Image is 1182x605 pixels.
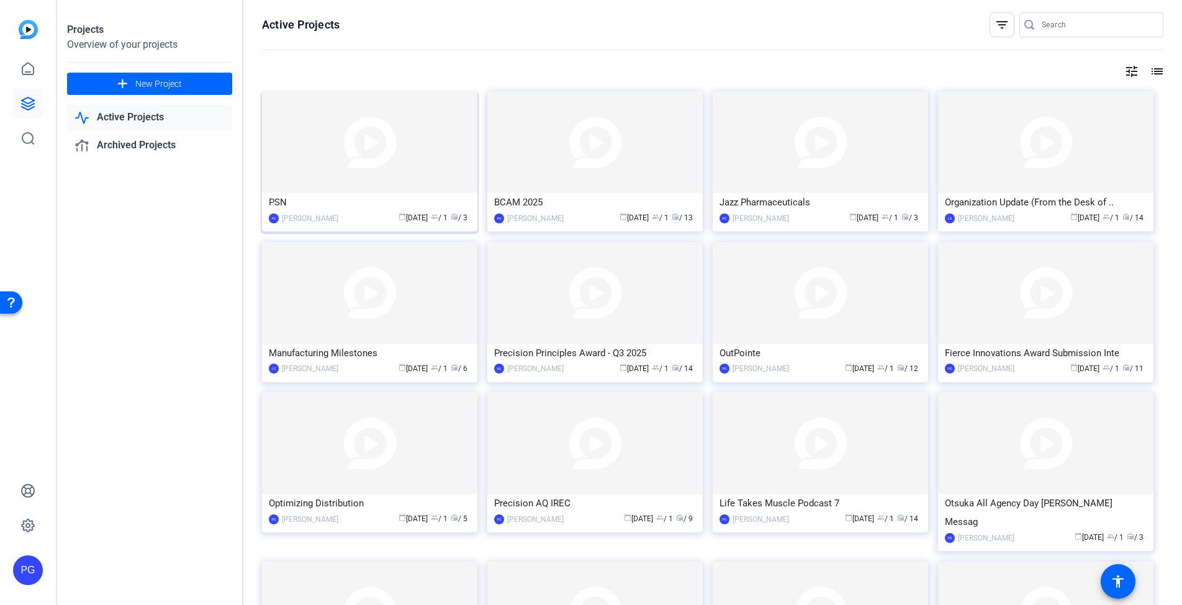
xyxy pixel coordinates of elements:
[67,105,232,130] a: Active Projects
[67,22,232,37] div: Projects
[494,344,696,362] div: Precision Principles Award - Q3 2025
[1070,364,1099,373] span: [DATE]
[720,494,921,513] div: Life Takes Muscle Podcast 7
[624,514,653,523] span: [DATE]
[269,514,279,524] div: PG
[67,133,232,158] a: Archived Projects
[115,76,130,92] mat-icon: add
[494,364,504,374] div: ML
[1122,213,1144,222] span: / 14
[1042,17,1153,32] input: Search
[451,213,467,222] span: / 3
[652,364,669,373] span: / 1
[1107,532,1114,540] span: group
[901,213,909,220] span: radio
[849,213,857,220] span: calendar_today
[67,73,232,95] button: New Project
[877,364,885,371] span: group
[945,364,955,374] div: PG
[507,212,564,225] div: [PERSON_NAME]
[399,213,406,220] span: calendar_today
[958,532,1014,544] div: [PERSON_NAME]
[945,494,1147,531] div: Otsuka All Agency Day [PERSON_NAME] Messag
[733,212,789,225] div: [PERSON_NAME]
[1070,364,1078,371] span: calendar_today
[431,364,448,373] span: / 1
[494,514,504,524] div: PG
[897,514,905,521] span: radio
[1122,364,1130,371] span: radio
[945,213,955,223] div: LS
[399,364,428,373] span: [DATE]
[399,514,406,521] span: calendar_today
[733,513,789,526] div: [PERSON_NAME]
[720,213,729,223] div: PG
[262,17,340,32] h1: Active Projects
[720,193,921,212] div: Jazz Pharmaceuticals
[958,362,1014,375] div: [PERSON_NAME]
[897,364,905,371] span: radio
[945,344,1147,362] div: Fierce Innovations Award Submission Inte
[672,213,693,222] span: / 13
[877,514,894,523] span: / 1
[1124,64,1139,79] mat-icon: tune
[431,514,448,523] span: / 1
[624,514,631,521] span: calendar_today
[494,213,504,223] div: PG
[282,513,338,526] div: [PERSON_NAME]
[958,212,1014,225] div: [PERSON_NAME]
[1103,364,1110,371] span: group
[1103,213,1119,222] span: / 1
[656,514,673,523] span: / 1
[1075,533,1104,542] span: [DATE]
[882,213,898,222] span: / 1
[494,193,696,212] div: BCAM 2025
[67,37,232,52] div: Overview of your projects
[733,362,789,375] div: [PERSON_NAME]
[945,193,1147,212] div: Organization Update (From the Desk of ..
[1107,533,1124,542] span: / 1
[720,344,921,362] div: OutPointe
[507,362,564,375] div: [PERSON_NAME]
[620,364,627,371] span: calendar_today
[1075,532,1082,540] span: calendar_today
[901,213,918,222] span: / 3
[877,364,894,373] span: / 1
[1070,213,1078,220] span: calendar_today
[656,514,664,521] span: group
[676,514,683,521] span: radio
[845,364,874,373] span: [DATE]
[897,364,918,373] span: / 12
[995,17,1009,32] mat-icon: filter_list
[845,514,874,523] span: [DATE]
[507,513,564,526] div: [PERSON_NAME]
[269,213,279,223] div: PG
[269,364,279,374] div: LS
[672,364,693,373] span: / 14
[945,533,955,543] div: PG
[1122,213,1130,220] span: radio
[620,213,627,220] span: calendar_today
[269,494,471,513] div: Optimizing Distribution
[1122,364,1144,373] span: / 11
[1103,213,1110,220] span: group
[431,213,438,220] span: group
[399,213,428,222] span: [DATE]
[652,213,659,220] span: group
[720,514,729,524] div: PG
[431,364,438,371] span: group
[399,364,406,371] span: calendar_today
[451,514,458,521] span: radio
[652,364,659,371] span: group
[451,213,458,220] span: radio
[1103,364,1119,373] span: / 1
[720,364,729,374] div: PG
[845,514,852,521] span: calendar_today
[1148,64,1163,79] mat-icon: list
[672,364,679,371] span: radio
[620,364,649,373] span: [DATE]
[877,514,885,521] span: group
[19,20,38,39] img: blue-gradient.svg
[849,213,878,222] span: [DATE]
[431,514,438,521] span: group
